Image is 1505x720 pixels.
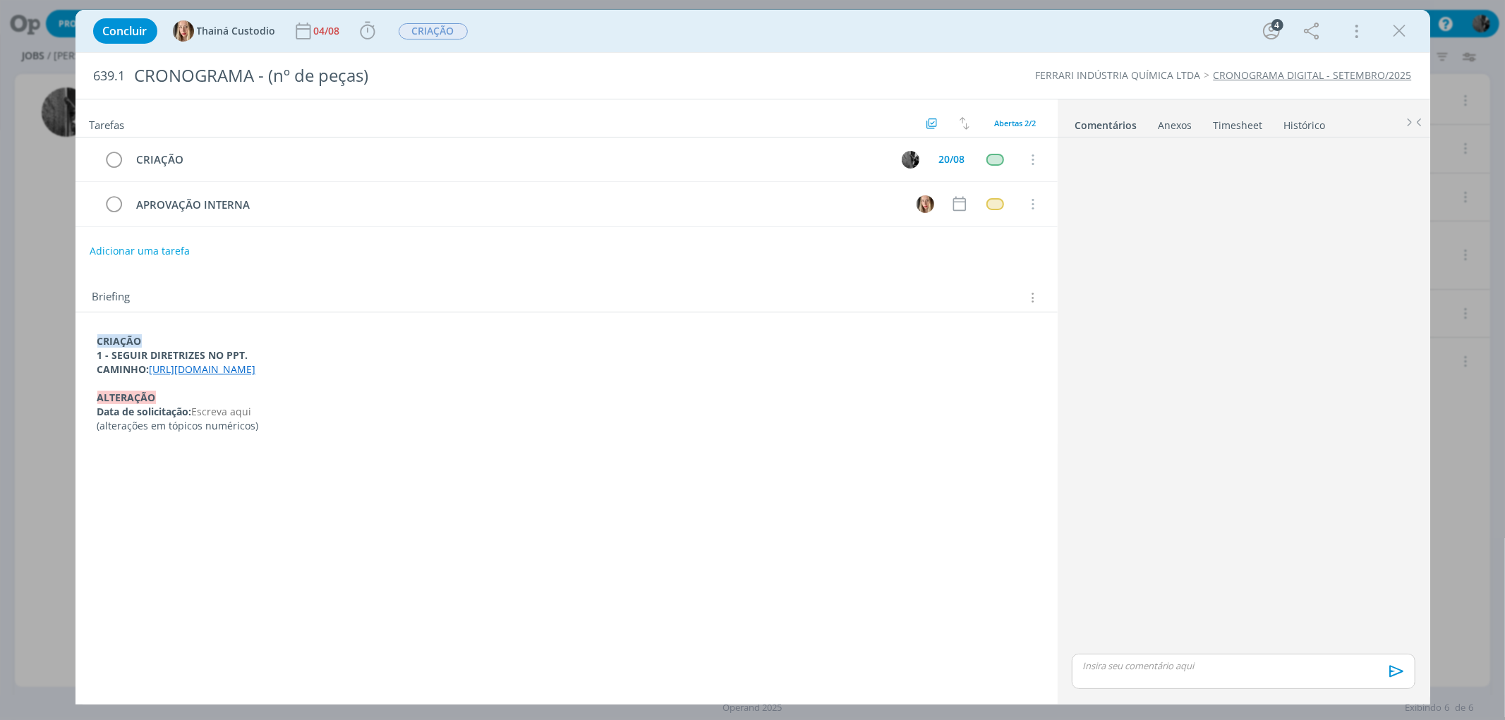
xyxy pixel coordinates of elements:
[1036,68,1201,82] a: FERRARI INDÚSTRIA QUÍMICA LTDA
[90,115,125,132] span: Tarefas
[1213,112,1264,133] a: Timesheet
[915,193,936,214] button: T
[150,362,256,376] a: [URL][DOMAIN_NAME]
[97,362,150,376] strong: CAMINHO:
[89,238,191,264] button: Adicionar uma tarefa
[173,20,276,42] button: TThainá Custodio
[1159,118,1192,133] div: Anexos
[995,118,1036,128] span: Abertas 2/2
[97,334,142,348] strong: CRIAÇÃO
[103,25,147,37] span: Concluir
[1260,20,1283,42] button: 4
[97,419,1036,433] p: (alterações em tópicos numéricos)
[97,391,156,404] strong: ALTERAÇÃO
[917,195,934,213] img: T
[314,26,343,36] div: 04/08
[75,10,1430,704] div: dialog
[131,151,889,169] div: CRIAÇÃO
[902,151,919,169] img: P
[97,405,192,418] strong: Data de solicitação:
[173,20,194,42] img: T
[399,23,468,39] span: CRIAÇÃO
[192,405,252,418] span: Escreva aqui
[93,18,157,44] button: Concluir
[1214,68,1412,82] a: CRONOGRAMA DIGITAL - SETEMBRO/2025
[398,23,469,40] button: CRIAÇÃO
[1075,112,1138,133] a: Comentários
[97,348,248,362] strong: 1 - SEGUIR DIRETRIZES NO PPT.
[1271,19,1283,31] div: 4
[94,68,126,84] span: 639.1
[1283,112,1326,133] a: Histórico
[900,149,921,170] button: P
[128,59,857,93] div: CRONOGRAMA - (nº de peças)
[939,154,965,164] div: 20/08
[197,26,276,36] span: Thainá Custodio
[92,288,131,307] span: Briefing
[960,117,969,130] img: arrow-down-up.svg
[131,196,904,214] div: APROVAÇÃO INTERNA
